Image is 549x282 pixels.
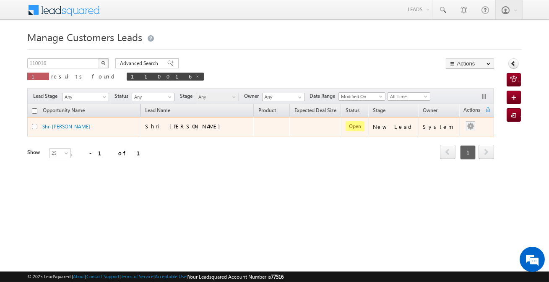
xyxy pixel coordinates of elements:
[114,220,152,231] em: Start Chat
[49,149,72,157] span: 25
[294,93,304,102] a: Show All Items
[27,30,142,44] span: Manage Customers Leads
[388,93,428,100] span: All Time
[31,73,45,80] span: 1
[479,146,494,159] a: next
[479,145,494,159] span: next
[388,92,430,101] a: All Time
[446,58,494,69] button: Actions
[262,93,305,101] input: Type to Search
[141,106,174,117] span: Lead Name
[42,123,94,130] a: Shri [PERSON_NAME] -
[271,274,284,280] span: 77516
[62,93,106,101] span: Any
[27,149,42,156] div: Show
[32,108,37,114] input: Check all records
[62,93,109,101] a: Any
[244,92,262,100] span: Owner
[294,107,336,113] span: Expected Deal Size
[138,4,158,24] div: Minimize live chat window
[155,274,187,279] a: Acceptable Use
[39,106,89,117] a: Opportunity Name
[11,78,153,213] textarea: Type your message and hit 'Enter'
[369,106,390,117] a: Stage
[290,106,341,117] a: Expected Deal Size
[145,123,224,130] span: Shri [PERSON_NAME]
[131,73,191,80] span: 110016
[180,92,196,100] span: Stage
[86,274,120,279] a: Contact Support
[338,92,385,101] a: Modified On
[373,123,415,131] div: New Lead
[196,93,239,101] a: Any
[101,61,105,65] img: Search
[196,93,236,101] span: Any
[69,148,150,158] div: 1 - 1 of 1
[120,60,161,67] span: Advanced Search
[373,107,385,113] span: Stage
[44,44,141,55] div: Chat with us now
[341,106,364,117] a: Status
[132,93,172,101] span: Any
[33,92,61,100] span: Lead Stage
[27,273,284,281] span: © 2025 LeadSquared | | | | |
[49,148,71,158] a: 25
[423,123,455,131] div: System
[346,121,364,131] span: Open
[310,92,338,100] span: Date Range
[188,274,284,280] span: Your Leadsquared Account Number is
[460,105,485,116] span: Actions
[114,92,132,100] span: Status
[440,145,455,159] span: prev
[339,93,382,100] span: Modified On
[423,107,437,113] span: Owner
[460,145,476,159] span: 1
[51,73,118,80] span: results found
[43,107,85,113] span: Opportunity Name
[258,107,276,113] span: Product
[121,274,154,279] a: Terms of Service
[132,93,174,101] a: Any
[73,274,85,279] a: About
[14,44,35,55] img: d_60004797649_company_0_60004797649
[440,146,455,159] a: prev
